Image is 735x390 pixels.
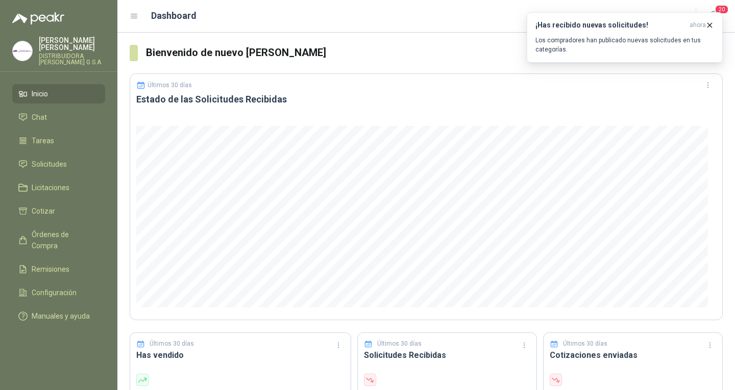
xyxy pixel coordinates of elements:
span: 20 [715,5,729,14]
button: 20 [704,7,723,25]
h3: Solicitudes Recibidas [364,349,530,361]
h3: Cotizaciones enviadas [550,349,716,361]
h1: Dashboard [151,9,197,23]
h3: ¡Has recibido nuevas solicitudes! [535,21,685,30]
button: ¡Has recibido nuevas solicitudes!ahora Los compradores han publicado nuevas solicitudes en tus ca... [527,12,723,63]
img: Logo peakr [12,12,64,24]
span: Cotizar [32,205,55,217]
span: Solicitudes [32,159,67,170]
a: Tareas [12,131,105,150]
p: Últimos 30 días [150,339,194,349]
span: Chat [32,112,47,123]
a: Remisiones [12,259,105,279]
p: Últimos 30 días [148,82,192,89]
span: Órdenes de Compra [32,229,95,251]
h3: Has vendido [136,349,345,361]
span: Configuración [32,287,77,298]
p: Los compradores han publicado nuevas solicitudes en tus categorías. [535,36,714,54]
h3: Estado de las Solicitudes Recibidas [136,93,716,106]
span: Remisiones [32,264,69,275]
span: Manuales y ayuda [32,310,90,322]
img: Company Logo [13,41,32,61]
p: [PERSON_NAME] [PERSON_NAME] [39,37,105,51]
span: Inicio [32,88,48,99]
a: Configuración [12,283,105,302]
a: Cotizar [12,201,105,221]
p: Últimos 30 días [377,339,422,349]
a: Licitaciones [12,178,105,197]
a: Manuales y ayuda [12,306,105,326]
a: Chat [12,108,105,127]
p: DISTRIBUIDORA [PERSON_NAME] G S.A [39,53,105,65]
h3: Bienvenido de nuevo [PERSON_NAME] [146,45,723,61]
a: Órdenes de Compra [12,225,105,255]
span: Licitaciones [32,182,69,193]
span: ahora [690,21,706,30]
p: Últimos 30 días [563,339,607,349]
span: Tareas [32,135,54,146]
a: Solicitudes [12,154,105,174]
a: Inicio [12,84,105,103]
